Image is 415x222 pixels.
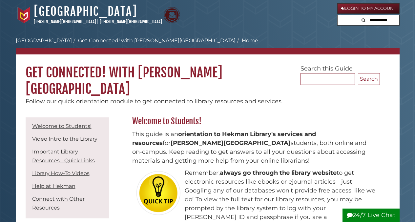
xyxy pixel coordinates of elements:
a: Connect with Other Resources [32,196,85,211]
a: [PERSON_NAME][GEOGRAPHIC_DATA] [100,19,162,24]
img: Calvin Theological Seminary [164,7,180,23]
a: Library How-To Videos [32,170,90,176]
span: | [97,19,99,24]
li: Home [236,37,258,45]
a: [PERSON_NAME][GEOGRAPHIC_DATA] [34,19,96,24]
strong: [PERSON_NAME][GEOGRAPHIC_DATA] [171,139,291,147]
a: [GEOGRAPHIC_DATA] [34,4,137,19]
a: [GEOGRAPHIC_DATA] [16,37,72,44]
a: Video Intro to the Library [32,136,97,142]
img: Calvin University [16,7,32,23]
a: Help at Hekman [32,183,75,189]
i: Search [362,18,365,22]
a: Login to My Account [337,3,400,14]
h1: Get Connected! with [PERSON_NAME][GEOGRAPHIC_DATA] [16,54,400,97]
h2: Welcome to Students! [129,116,380,127]
a: Get Connected! with [PERSON_NAME][GEOGRAPHIC_DATA] [78,37,236,44]
button: Search [360,15,367,24]
span: Follow our quick orientation module to get connected to library resources and services [26,98,281,105]
strong: orientation to Hekman Library's services and resources [132,131,316,147]
button: Search [358,73,380,85]
a: Welcome to Students! [32,123,92,129]
button: 24/7 Live Chat [342,209,400,222]
a: Important Library Resources - Quick Links [32,149,95,164]
nav: breadcrumb [16,37,400,54]
p: This guide is an for students, both online and on-campus. Keep reading to get answers to all your... [132,130,377,165]
strong: always go through the library website [220,169,337,176]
